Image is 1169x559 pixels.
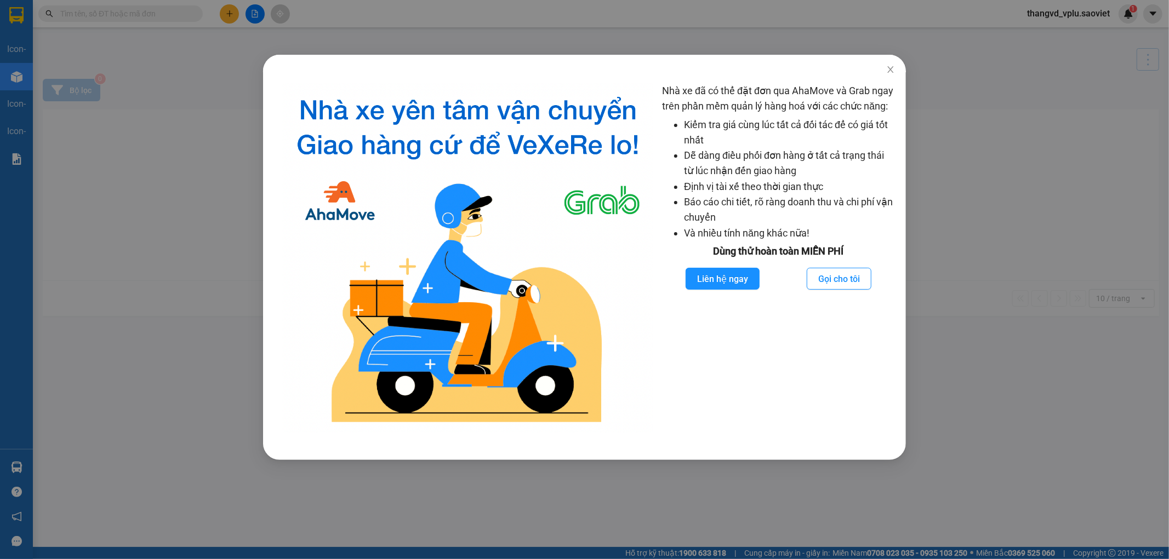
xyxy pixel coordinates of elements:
[875,55,906,85] button: Close
[686,268,760,290] button: Liên hệ ngay
[684,179,895,194] li: Định vị tài xế theo thời gian thực
[818,272,860,286] span: Gọi cho tôi
[684,226,895,241] li: Và nhiều tính năng khác nữa!
[283,83,653,433] img: logo
[662,244,895,259] div: Dùng thử hoàn toàn MIỄN PHÍ
[684,117,895,148] li: Kiểm tra giá cùng lúc tất cả đối tác để có giá tốt nhất
[662,83,895,433] div: Nhà xe đã có thể đặt đơn qua AhaMove và Grab ngay trên phần mềm quản lý hàng hoá với các chức năng:
[684,148,895,179] li: Dễ dàng điều phối đơn hàng ở tất cả trạng thái từ lúc nhận đến giao hàng
[886,65,895,74] span: close
[807,268,871,290] button: Gọi cho tôi
[697,272,748,286] span: Liên hệ ngay
[684,194,895,226] li: Báo cáo chi tiết, rõ ràng doanh thu và chi phí vận chuyển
